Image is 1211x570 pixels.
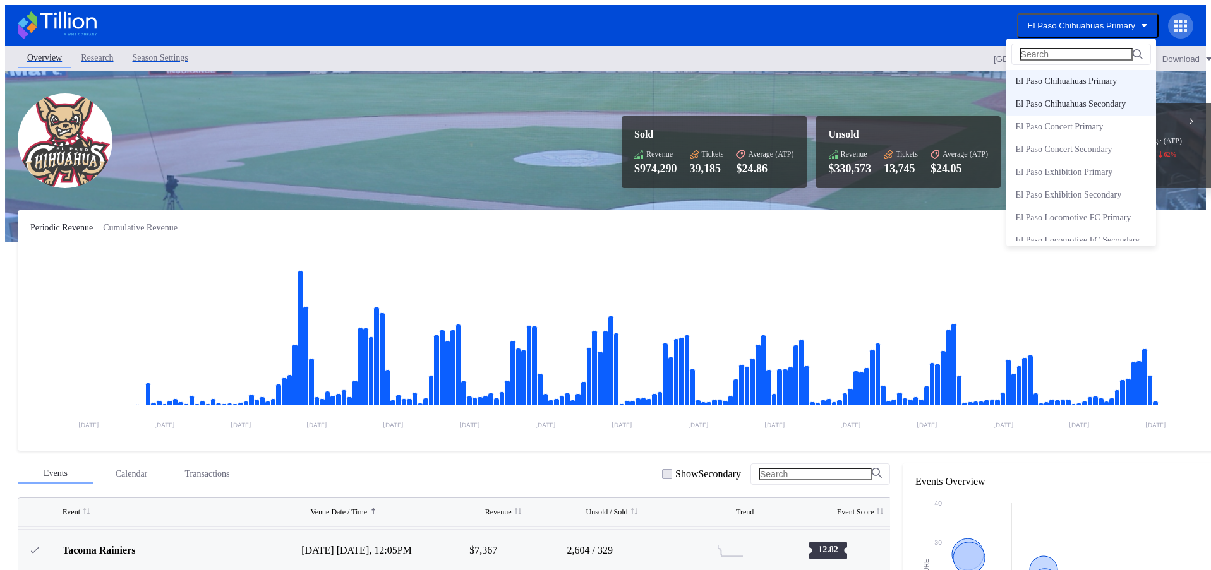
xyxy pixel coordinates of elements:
div: El Paso Chihuahuas Secondary [1016,99,1126,109]
div: El Paso Concert Primary [1016,122,1104,132]
div: El Paso Concert Secondary [1016,145,1112,155]
div: El Paso Locomotive FC Primary [1016,213,1131,223]
div: El Paso Exhibition Primary [1016,167,1113,177]
div: El Paso Locomotive FC Secondary [1016,235,1140,246]
input: Search [1020,48,1133,61]
div: El Paso Chihuahuas Primary [1016,76,1118,86]
div: El Paso Exhibition Secondary [1016,190,1122,200]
